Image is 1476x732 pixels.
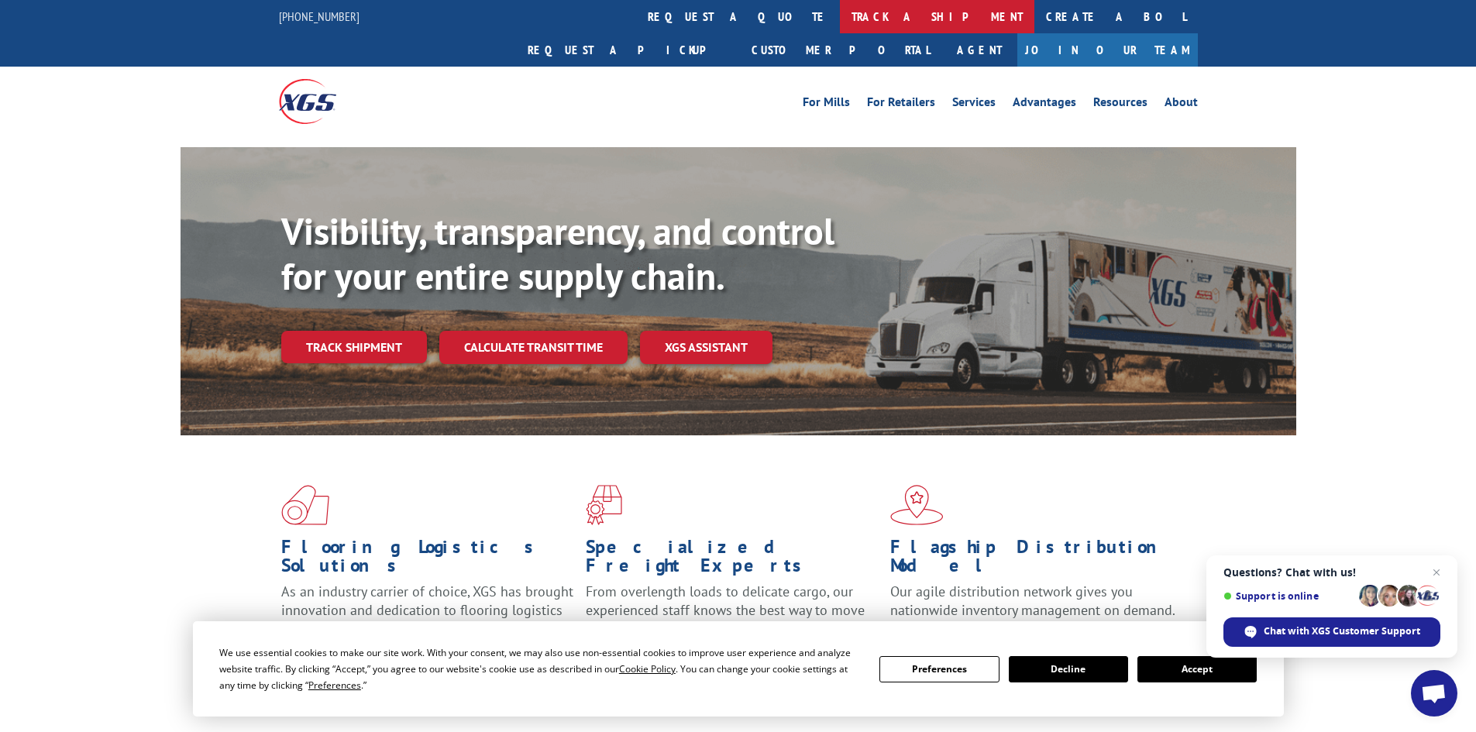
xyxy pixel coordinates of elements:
[867,96,935,113] a: For Retailers
[941,33,1017,67] a: Agent
[1093,96,1147,113] a: Resources
[439,331,628,364] a: Calculate transit time
[803,96,850,113] a: For Mills
[619,662,676,675] span: Cookie Policy
[281,207,834,300] b: Visibility, transparency, and control for your entire supply chain.
[279,9,360,24] a: [PHONE_NUMBER]
[1427,563,1446,582] span: Close chat
[890,485,944,525] img: xgs-icon-flagship-distribution-model-red
[1137,656,1257,682] button: Accept
[1009,656,1128,682] button: Decline
[1223,566,1440,579] span: Questions? Chat with us!
[281,538,574,583] h1: Flooring Logistics Solutions
[1264,624,1420,638] span: Chat with XGS Customer Support
[586,583,879,651] p: From overlength loads to delicate cargo, our experienced staff knows the best way to move your fr...
[1017,33,1198,67] a: Join Our Team
[1165,96,1198,113] a: About
[586,538,879,583] h1: Specialized Freight Experts
[516,33,740,67] a: Request a pickup
[281,485,329,525] img: xgs-icon-total-supply-chain-intelligence-red
[890,583,1175,619] span: Our agile distribution network gives you nationwide inventory management on demand.
[193,621,1284,717] div: Cookie Consent Prompt
[640,331,772,364] a: XGS ASSISTANT
[740,33,941,67] a: Customer Portal
[1013,96,1076,113] a: Advantages
[1223,590,1354,602] span: Support is online
[281,331,427,363] a: Track shipment
[1411,670,1457,717] div: Open chat
[879,656,999,682] button: Preferences
[308,679,361,692] span: Preferences
[586,485,622,525] img: xgs-icon-focused-on-flooring-red
[890,538,1183,583] h1: Flagship Distribution Model
[1223,617,1440,647] div: Chat with XGS Customer Support
[952,96,996,113] a: Services
[281,583,573,637] span: As an industry carrier of choice, XGS has brought innovation and dedication to flooring logistics...
[219,644,861,693] div: We use essential cookies to make our site work. With your consent, we may also use non-essential ...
